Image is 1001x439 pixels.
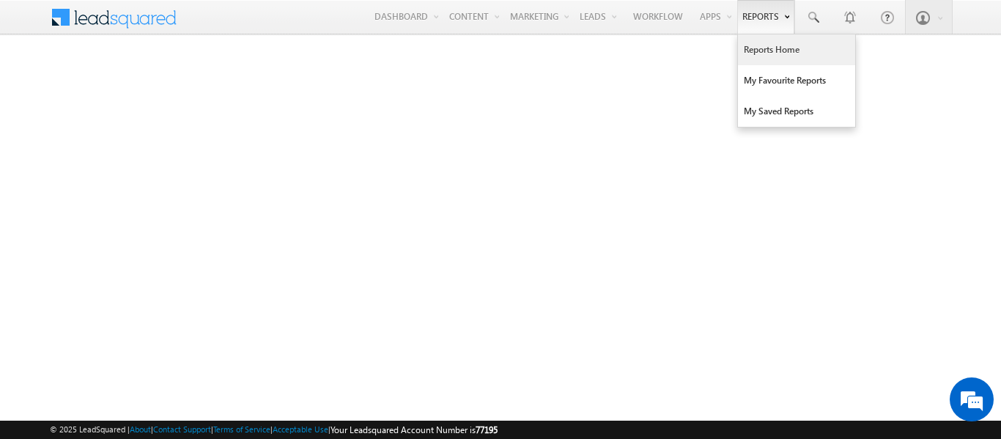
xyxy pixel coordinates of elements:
img: d_60004797649_company_0_60004797649 [25,77,62,96]
span: 77195 [476,424,498,435]
span: © 2025 LeadSquared | | | | | [50,423,498,437]
a: About [130,424,151,434]
textarea: Type your message and hit 'Enter' [19,136,267,326]
em: Start Chat [199,339,266,358]
a: Terms of Service [213,424,270,434]
div: Minimize live chat window [240,7,276,43]
a: My Favourite Reports [738,65,855,96]
span: Your Leadsquared Account Number is [330,424,498,435]
a: Contact Support [153,424,211,434]
a: Reports Home [738,34,855,65]
div: Chat with us now [76,77,246,96]
a: Acceptable Use [273,424,328,434]
a: My Saved Reports [738,96,855,127]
